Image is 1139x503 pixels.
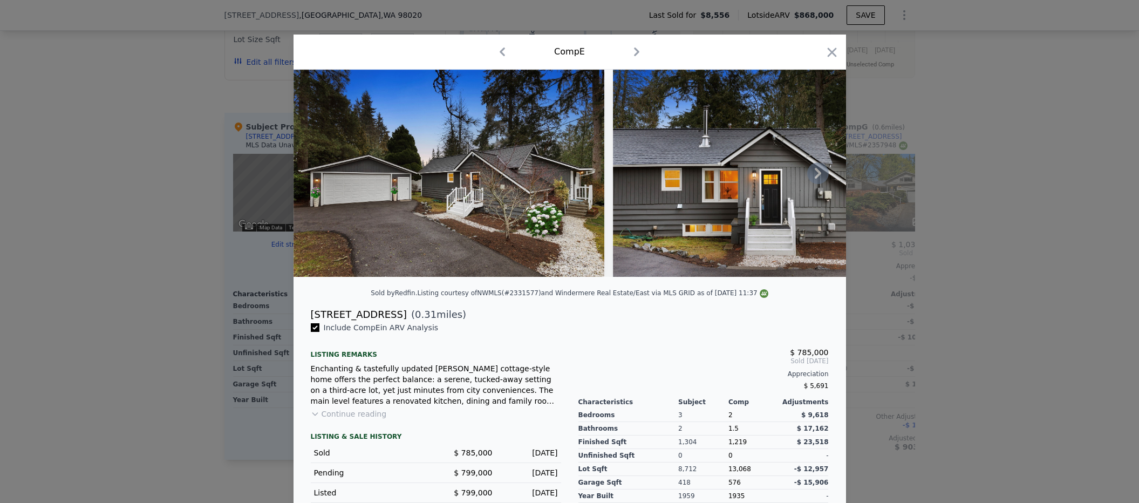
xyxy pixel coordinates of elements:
[804,382,829,390] span: $ 5,691
[454,448,492,457] span: $ 785,000
[454,488,492,497] span: $ 799,000
[728,490,779,503] div: 1935
[794,479,829,486] span: -$ 15,906
[311,432,561,443] div: LISTING & SALE HISTORY
[554,45,585,58] div: Comp E
[314,447,427,458] div: Sold
[728,422,779,436] div: 1.5
[371,289,417,297] div: Sold by Redfin .
[578,463,679,476] div: Lot Sqft
[790,348,828,357] span: $ 785,000
[578,409,679,422] div: Bedrooms
[678,463,728,476] div: 8,712
[501,467,558,478] div: [DATE]
[678,436,728,449] div: 1,304
[779,398,829,406] div: Adjustments
[801,411,828,419] span: $ 9,618
[613,70,924,277] img: Property Img
[314,467,427,478] div: Pending
[678,490,728,503] div: 1959
[797,438,829,446] span: $ 23,518
[794,465,829,473] span: -$ 12,957
[578,436,679,449] div: Finished Sqft
[501,447,558,458] div: [DATE]
[311,409,387,419] button: Continue reading
[415,309,436,320] span: 0.31
[578,449,679,463] div: Unfinished Sqft
[678,476,728,490] div: 418
[454,468,492,477] span: $ 799,000
[578,370,829,378] div: Appreciation
[797,425,829,432] span: $ 17,162
[578,357,829,365] span: Sold [DATE]
[294,70,604,277] img: Property Img
[578,490,679,503] div: Year Built
[578,422,679,436] div: Bathrooms
[578,476,679,490] div: Garage Sqft
[728,398,779,406] div: Comp
[728,479,741,486] span: 576
[501,487,558,498] div: [DATE]
[728,465,751,473] span: 13,068
[728,438,747,446] span: 1,219
[678,409,728,422] div: 3
[319,323,443,332] span: Include Comp E in ARV Analysis
[418,289,768,297] div: Listing courtesy of NWMLS (#2331577) and Windermere Real Estate/East via MLS GRID as of [DATE] 11:37
[779,490,829,503] div: -
[678,398,728,406] div: Subject
[311,342,561,359] div: Listing remarks
[578,398,679,406] div: Characteristics
[678,449,728,463] div: 0
[311,363,561,406] div: Enchanting & tastefully updated [PERSON_NAME] cottage-style home offers the perfect balance: a se...
[728,411,733,419] span: 2
[779,449,829,463] div: -
[407,307,466,322] span: ( miles)
[311,307,407,322] div: [STREET_ADDRESS]
[314,487,427,498] div: Listed
[678,422,728,436] div: 2
[728,452,733,459] span: 0
[760,289,768,298] img: NWMLS Logo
